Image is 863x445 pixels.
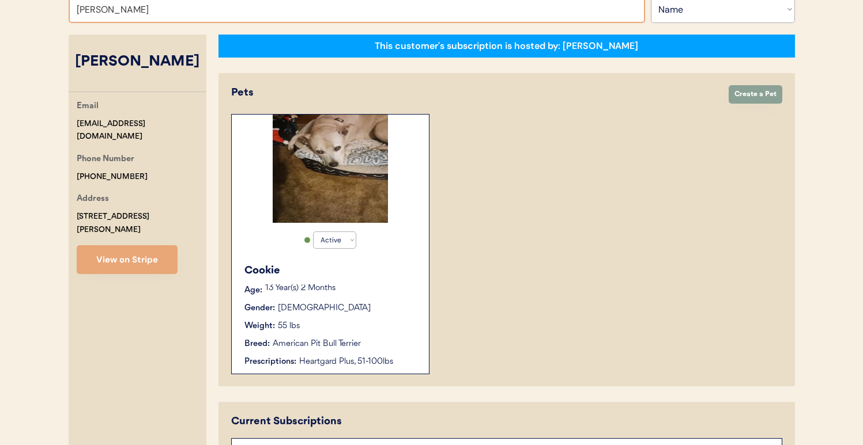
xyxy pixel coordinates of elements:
div: Phone Number [77,153,134,167]
div: 55 lbs [278,320,300,332]
div: [PERSON_NAME] [69,51,206,73]
div: Cookie [244,263,417,279]
div: Heartgard Plus, 51-100lbs [299,356,417,368]
div: [DEMOGRAPHIC_DATA] [278,302,371,314]
div: Prescriptions: [244,356,296,368]
button: Create a Pet [729,85,782,104]
div: Gender: [244,302,275,314]
div: [STREET_ADDRESS][PERSON_NAME] [77,210,206,237]
div: Age: [244,284,262,296]
div: Email [77,100,99,114]
div: This customer's subscription is hosted by: [PERSON_NAME] [375,40,638,52]
button: View on Stripe [77,245,178,274]
div: [PHONE_NUMBER] [77,170,148,184]
p: 13 Year(s) 2 Months [265,284,417,292]
div: Pets [231,85,717,101]
div: Address [77,192,109,207]
div: [EMAIL_ADDRESS][DOMAIN_NAME] [77,117,206,144]
div: Weight: [244,320,275,332]
div: Current Subscriptions [231,414,342,429]
div: American Pit Bull Terrier [273,338,361,350]
div: Breed: [244,338,270,350]
img: inbound6713784159379523276.jpg [273,115,388,223]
